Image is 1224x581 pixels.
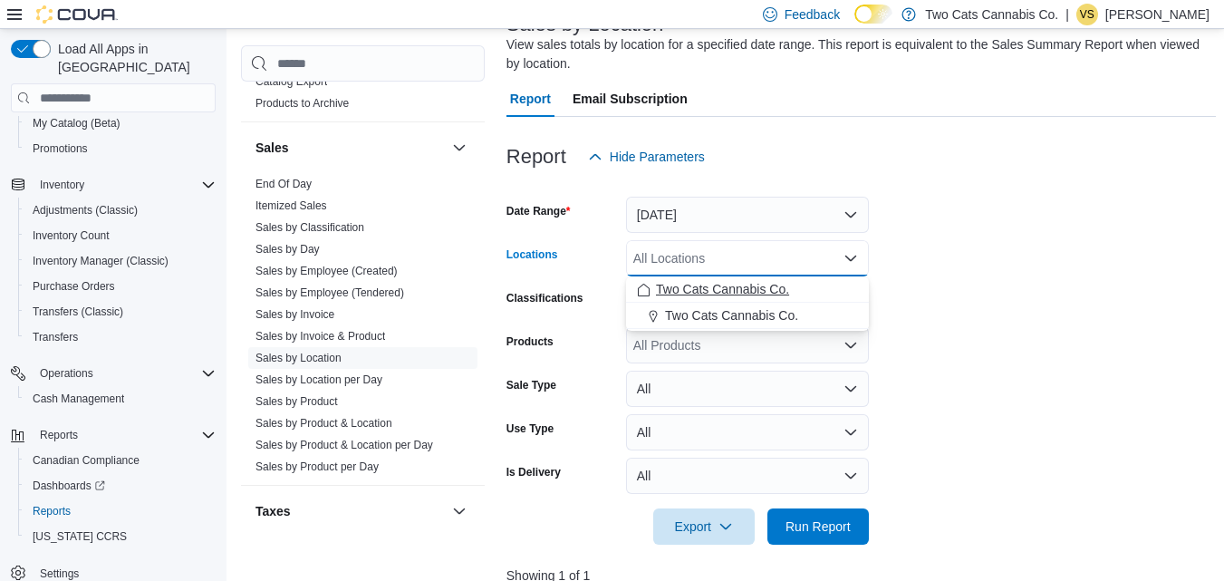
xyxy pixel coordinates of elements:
span: [US_STATE] CCRS [33,529,127,544]
span: Itemized Sales [255,199,327,213]
a: Sales by Product & Location per Day [255,439,433,451]
span: Reports [40,428,78,442]
button: Hide Parameters [581,139,712,175]
span: Transfers [33,330,78,344]
a: Sales by Location per Day [255,373,382,386]
span: Inventory [40,178,84,192]
button: Two Cats Cannabis Co. [626,276,869,303]
span: Transfers (Classic) [33,305,123,319]
button: [US_STATE] CCRS [18,524,223,549]
span: Operations [40,366,93,381]
span: Run Report [785,518,851,536]
a: End Of Day [255,178,312,190]
button: Transfers [18,324,223,350]
span: Two Cats Cannabis Co. [665,306,798,324]
a: Sales by Product per Day [255,460,379,473]
span: Inventory Manager (Classic) [33,254,169,268]
span: Export [664,508,744,545]
span: Canadian Compliance [33,453,140,468]
a: My Catalog (Beta) [25,112,128,134]
label: Sale Type [506,378,556,392]
button: Run Report [767,508,869,545]
a: Sales by Employee (Created) [255,265,398,277]
h3: Report [506,146,566,168]
span: Cash Management [25,388,216,410]
span: Operations [33,363,216,384]
p: [PERSON_NAME] [1105,4,1210,25]
button: All [626,458,869,494]
span: Settings [40,566,79,581]
span: Cash Management [33,392,124,406]
label: Use Type [506,421,554,436]
span: Hide Parameters [610,148,705,166]
span: Inventory Count [33,228,110,243]
span: Purchase Orders [25,276,216,297]
span: My Catalog (Beta) [25,112,216,134]
button: Purchase Orders [18,274,223,299]
a: Inventory Count [25,225,117,247]
label: Classifications [506,291,583,305]
a: Inventory Manager (Classic) [25,250,176,272]
span: Reports [25,500,216,522]
button: Reports [33,424,85,446]
span: Catalog Export [255,74,327,89]
span: Canadian Compliance [25,450,216,471]
span: Adjustments (Classic) [25,199,216,221]
span: Sales by Product [255,394,338,409]
a: Itemized Sales [255,199,327,212]
span: Two Cats Cannabis Co. [656,280,789,298]
a: Cash Management [25,388,131,410]
span: Adjustments (Classic) [33,203,138,218]
span: Sales by Invoice & Product [255,329,385,344]
button: Taxes [448,500,470,522]
a: Sales by Product & Location [255,417,392,430]
button: [DATE] [626,197,869,233]
div: Victoria Sharma [1076,4,1098,25]
span: Sales by Product & Location per Day [255,438,433,452]
div: View sales totals by location for a specified date range. This report is equivalent to the Sales ... [506,35,1207,73]
span: Sales by Employee (Tendered) [255,286,404,300]
span: Products to Archive [255,96,349,111]
span: Email Subscription [573,81,688,117]
span: Transfers (Classic) [25,301,216,323]
span: Sales by Employee (Created) [255,264,398,278]
a: Products to Archive [255,97,349,110]
span: Sales by Product per Day [255,460,379,474]
span: End Of Day [255,177,312,191]
span: Inventory [33,174,216,196]
button: Canadian Compliance [18,448,223,473]
a: Adjustments (Classic) [25,199,145,221]
span: Purchase Orders [33,279,115,294]
a: Catalog Export [255,75,327,88]
button: Two Cats Cannabis Co. [626,303,869,329]
span: Reports [33,424,216,446]
label: Is Delivery [506,465,561,479]
button: Inventory [33,174,92,196]
label: Date Range [506,204,571,218]
a: Sales by Classification [255,221,364,234]
a: Sales by Location [255,352,342,364]
a: [US_STATE] CCRS [25,526,134,547]
p: | [1065,4,1069,25]
span: Promotions [25,138,216,160]
button: Inventory Manager (Classic) [18,248,223,274]
h3: Sales [255,139,289,157]
button: Inventory [4,172,223,198]
a: Sales by Invoice & Product [255,330,385,343]
h3: Taxes [255,502,291,520]
a: Dashboards [18,473,223,499]
button: Operations [33,363,101,384]
a: Sales by Employee (Tendered) [255,286,404,299]
span: My Catalog (Beta) [33,116,120,131]
span: Load All Apps in [GEOGRAPHIC_DATA] [51,40,216,76]
a: Promotions [25,138,95,160]
button: Taxes [255,502,445,520]
button: Sales [448,137,470,159]
div: Choose from the following options [626,276,869,329]
span: Sales by Classification [255,220,364,235]
button: Inventory Count [18,223,223,248]
span: Inventory Count [25,225,216,247]
a: Sales by Invoice [255,308,334,321]
span: Sales by Location [255,351,342,365]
